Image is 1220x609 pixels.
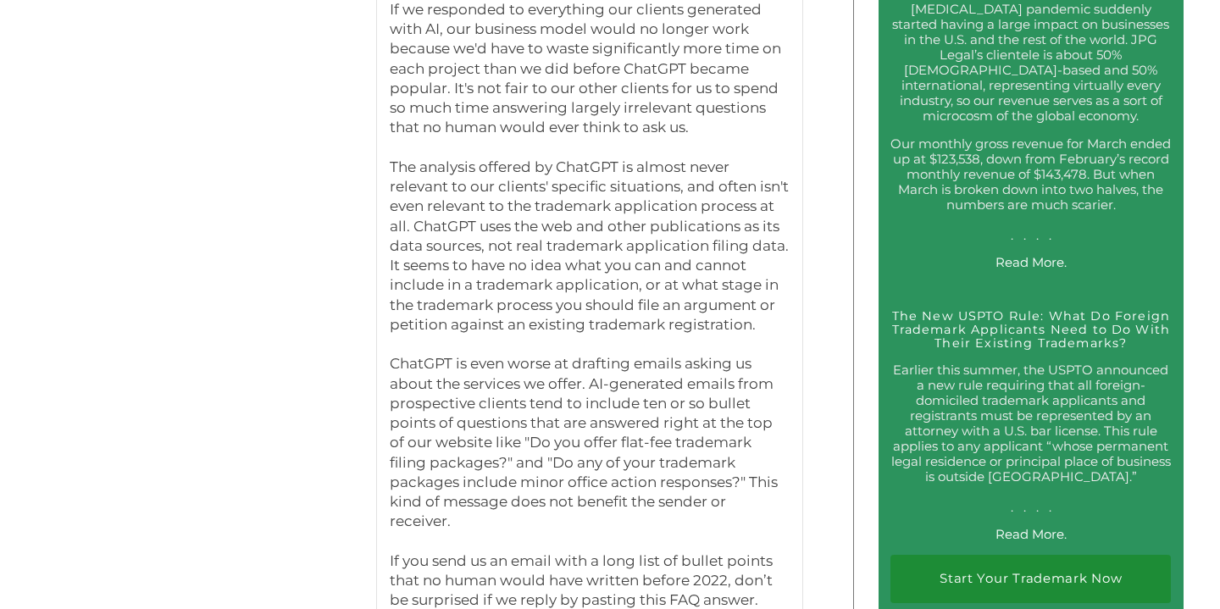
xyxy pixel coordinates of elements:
a: The New USPTO Rule: What Do Foreign Trademark Applicants Need to Do With Their Existing Trademarks? [892,308,1170,351]
p: Earlier this summer, the USPTO announced a new rule requiring that all foreign-domiciled trademar... [890,363,1171,515]
a: Read More. [995,254,1067,270]
a: Start Your Trademark Now [890,555,1171,603]
p: Our monthly gross revenue for March ended up at $123,538, down from February’s record monthly rev... [890,136,1171,243]
a: Read More. [995,526,1067,542]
